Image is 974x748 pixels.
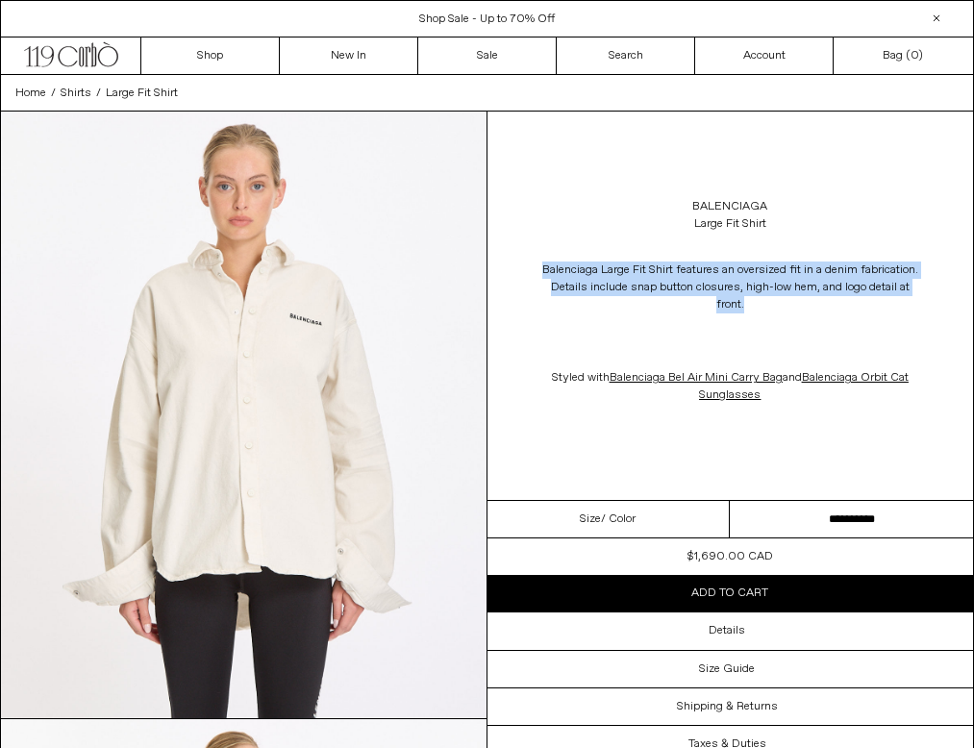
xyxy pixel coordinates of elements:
[691,586,768,601] span: Add to cart
[552,370,909,403] span: Styled with and
[695,37,834,74] a: Account
[487,575,974,611] button: Add to cart
[601,511,636,528] span: / Color
[418,37,557,74] a: Sale
[1,112,487,718] img: Corbo-2025-03-073743copy_1800x1800.jpg
[911,47,923,64] span: )
[709,624,745,637] h3: Details
[610,370,783,386] a: Balenciaga Bel Air Mini Carry Bag
[280,37,418,74] a: New In
[419,12,555,27] a: Shop Sale - Up to 70% Off
[141,37,280,74] a: Shop
[61,85,91,102] a: Shirts
[106,86,178,101] span: Large Fit Shirt
[911,48,918,63] span: 0
[15,86,46,101] span: Home
[692,198,767,215] a: Balenciaga
[51,85,56,102] span: /
[15,85,46,102] a: Home
[537,252,922,323] p: Balenciaga Large Fit Shirt features an oversized fit in a denim fabrication. Details include snap...
[699,370,909,403] a: Balenciaga Orbit Cat Sunglasses
[96,85,101,102] span: /
[557,37,695,74] a: Search
[580,511,601,528] span: Size
[687,548,773,565] div: $1,690.00 CAD
[677,700,778,713] h3: Shipping & Returns
[834,37,972,74] a: Bag ()
[106,85,178,102] a: Large Fit Shirt
[699,662,755,676] h3: Size Guide
[61,86,91,101] span: Shirts
[694,215,766,233] div: Large Fit Shirt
